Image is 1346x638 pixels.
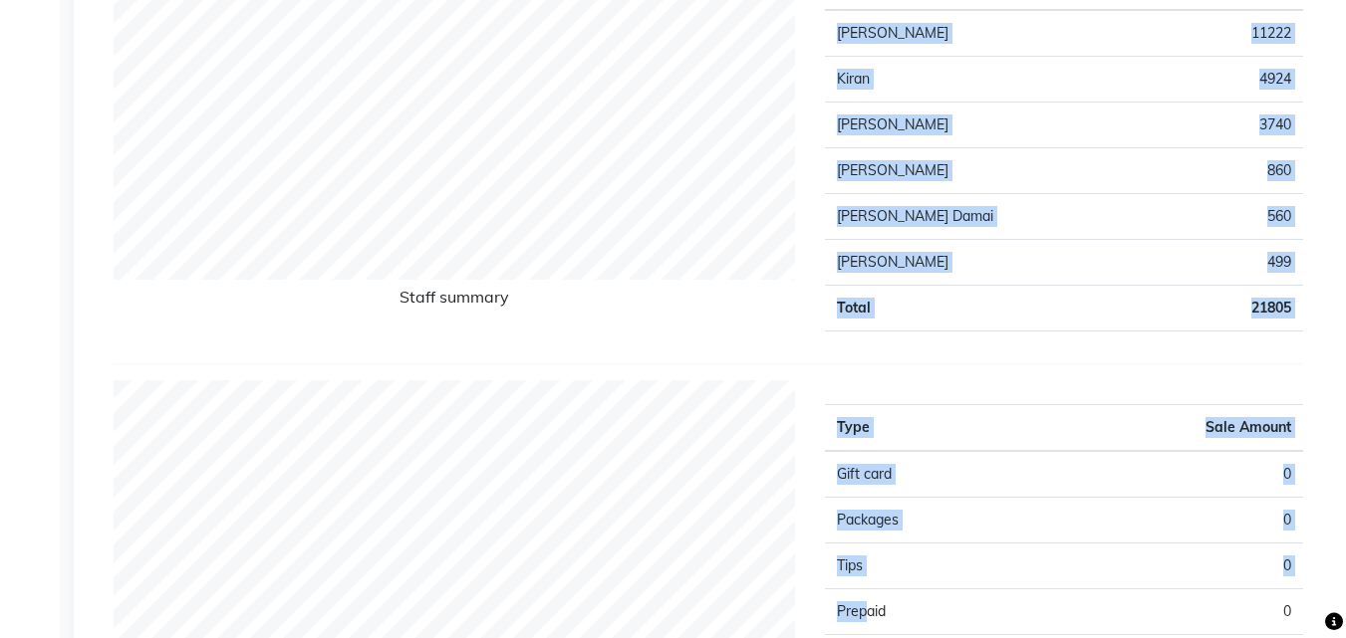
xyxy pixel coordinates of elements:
[114,288,795,315] h6: Staff summary
[1123,10,1303,57] td: 11222
[1064,405,1303,452] th: Sale Amount
[1064,543,1303,589] td: 0
[1123,57,1303,103] td: 4924
[825,543,1064,589] td: Tips
[825,498,1064,543] td: Packages
[825,194,1123,240] td: [PERSON_NAME] Damai
[1064,498,1303,543] td: 0
[825,148,1123,194] td: [PERSON_NAME]
[1123,194,1303,240] td: 560
[1123,240,1303,286] td: 499
[1123,148,1303,194] td: 860
[1064,451,1303,498] td: 0
[1123,103,1303,148] td: 3740
[825,103,1123,148] td: [PERSON_NAME]
[825,240,1123,286] td: [PERSON_NAME]
[825,57,1123,103] td: Kiran
[825,589,1064,635] td: Prepaid
[825,10,1123,57] td: [PERSON_NAME]
[825,451,1064,498] td: Gift card
[1123,286,1303,331] td: 21805
[825,405,1064,452] th: Type
[1064,589,1303,635] td: 0
[825,286,1123,331] td: Total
